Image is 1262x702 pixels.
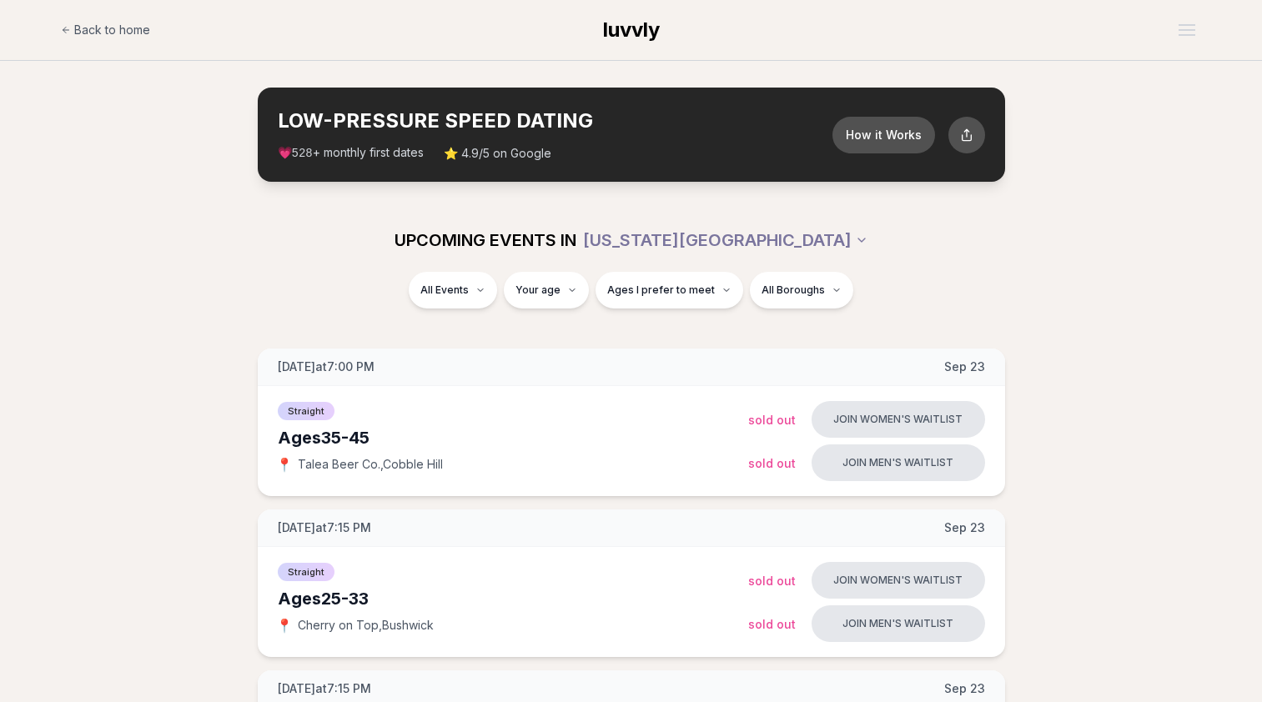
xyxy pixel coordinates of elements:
button: Join women's waitlist [812,562,985,599]
span: 📍 [278,458,291,471]
span: 💗 + monthly first dates [278,144,424,162]
button: Join men's waitlist [812,444,985,481]
span: Sold Out [748,617,796,631]
span: Back to home [74,22,150,38]
button: [US_STATE][GEOGRAPHIC_DATA] [583,222,868,258]
span: luvvly [603,18,660,42]
span: Sold Out [748,456,796,470]
span: 📍 [278,619,291,632]
h2: LOW-PRESSURE SPEED DATING [278,108,832,134]
span: Ages I prefer to meet [607,283,715,297]
button: Join men's waitlist [812,605,985,642]
div: Ages 35-45 [278,426,748,449]
span: Cherry on Top , Bushwick [298,617,434,634]
span: Sep 23 [944,519,985,536]
span: All Events [420,283,469,297]
span: [DATE] at 7:15 PM [278,519,371,536]
span: Talea Beer Co. , Cobble Hill [298,456,443,473]
button: Open menu [1172,18,1202,43]
span: Sold Out [748,413,796,427]
span: Straight [278,563,334,581]
button: Join women's waitlist [812,401,985,438]
span: ⭐ 4.9/5 on Google [444,145,551,162]
span: UPCOMING EVENTS IN [395,228,576,252]
span: Sep 23 [944,359,985,375]
span: All Boroughs [762,283,825,297]
button: How it Works [832,117,935,153]
a: luvvly [603,17,660,43]
span: [DATE] at 7:15 PM [278,680,371,697]
div: Ages 25-33 [278,587,748,610]
span: 528 [292,147,313,160]
a: Back to home [61,13,150,47]
button: Ages I prefer to meet [596,272,743,308]
span: Your age [515,283,561,297]
button: Your age [504,272,589,308]
button: All Events [409,272,497,308]
span: Sold Out [748,574,796,588]
span: Straight [278,402,334,420]
span: [DATE] at 7:00 PM [278,359,375,375]
button: All Boroughs [750,272,853,308]
span: Sep 23 [944,680,985,697]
